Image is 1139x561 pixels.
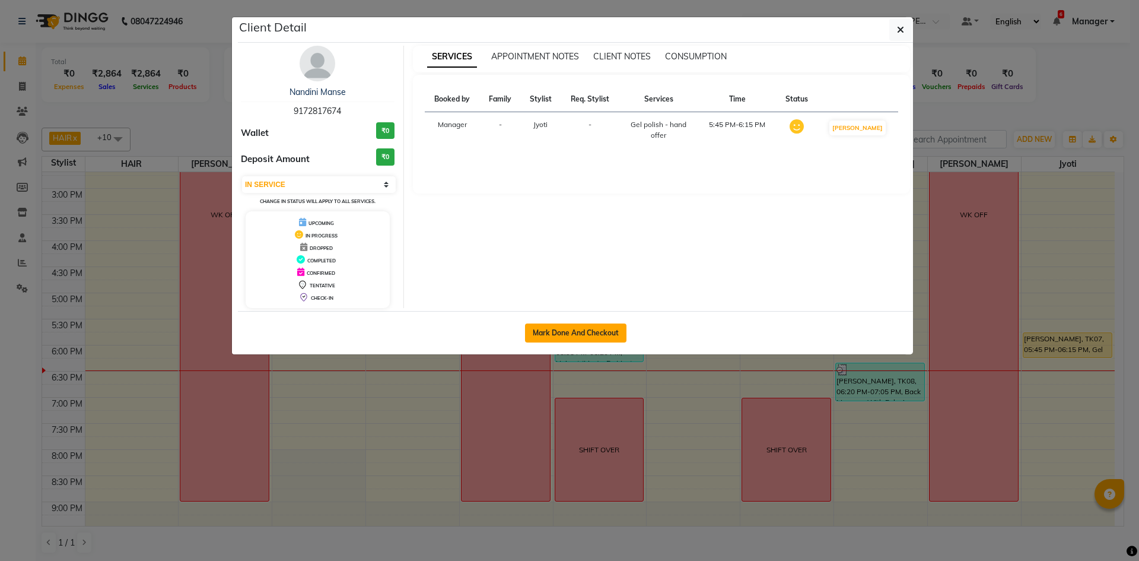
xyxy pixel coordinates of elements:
button: Mark Done And Checkout [525,324,626,343]
h5: Client Detail [239,18,307,36]
th: Stylist [520,87,561,112]
a: Nandini Manse [289,87,346,97]
span: UPCOMING [308,220,334,226]
span: COMPLETED [307,258,336,264]
span: Jyoti [533,120,548,129]
td: - [561,112,619,148]
h3: ₹0 [376,122,394,140]
th: Req. Stylist [561,87,619,112]
span: APPOINTMENT NOTES [491,51,579,62]
img: avatar [300,46,335,81]
button: [PERSON_NAME] [829,121,886,135]
span: TENTATIVE [310,283,335,289]
span: SERVICES [427,46,477,68]
span: 9172817674 [294,106,341,116]
span: Deposit Amount [241,153,310,166]
span: CONSUMPTION [665,51,727,62]
th: Booked by [425,87,480,112]
td: 5:45 PM-6:15 PM [698,112,777,148]
td: Manager [425,112,480,148]
span: DROPPED [310,245,333,251]
th: Time [698,87,777,112]
h3: ₹0 [376,148,394,166]
span: CLIENT NOTES [593,51,651,62]
th: Family [480,87,521,112]
th: Services [619,87,698,112]
span: CONFIRMED [307,270,335,276]
th: Status [777,87,817,112]
div: Gel polish - hand offer [626,119,691,141]
span: Wallet [241,126,269,140]
span: IN PROGRESS [306,233,338,239]
td: - [480,112,521,148]
span: CHECK-IN [311,295,333,301]
small: Change in status will apply to all services. [260,198,376,204]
